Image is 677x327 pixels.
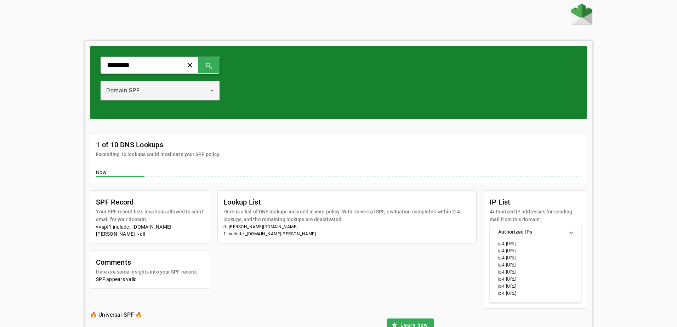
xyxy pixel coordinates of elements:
[96,150,220,158] mat-card-subtitle: Exceeding 10 lookups could invalidate your SPF policy.
[223,230,471,237] li: 1: include:_[DOMAIN_NAME][PERSON_NAME]
[223,196,471,208] mat-card-title: Lookup List
[498,254,573,262] li: ip4:[URL]
[96,268,197,276] mat-card-subtitle: Here are some insights into your SPF record.
[223,223,471,230] li: 0: [PERSON_NAME][DOMAIN_NAME]
[490,240,581,303] div: Authorized IPs
[106,87,140,94] span: Domain SPF
[90,310,234,320] h3: 🔥 Universal SPF 🔥
[498,290,573,297] li: ip4:[URL]
[498,240,573,247] li: ip4:[URL]
[490,223,581,240] mat-expansion-panel-header: Authorized IPs
[490,208,581,223] mat-card-subtitle: Authorized IP addresses for sending mail from this domain:
[96,139,220,150] mat-card-title: 1 of 10 DNS Lookups
[498,269,573,276] li: ip4:[URL]
[498,276,573,283] li: ip4:[URL]
[498,247,573,254] li: ip4:[URL]
[571,4,592,25] img: Fraudmarc Logo
[96,169,581,177] div: Now:
[498,262,573,269] li: ip4:[URL]
[96,196,204,208] mat-card-title: SPF Record
[96,208,204,223] mat-card-subtitle: Your SPF record lists locations allowed to send email for your domain.
[96,276,204,283] div: SPF appears valid
[498,228,564,235] mat-panel-title: Authorized IPs
[96,223,204,237] div: v=spf1 include:_[DOMAIN_NAME][PERSON_NAME] ~all
[498,283,573,290] li: ip4:[URL]
[223,208,471,223] mat-card-subtitle: Here is a list of DNS lookups included in your policy. With Universal SPF, evaluation completes w...
[96,257,197,268] mat-card-title: Comments
[490,196,581,208] mat-card-title: IP List
[571,4,592,27] a: Home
